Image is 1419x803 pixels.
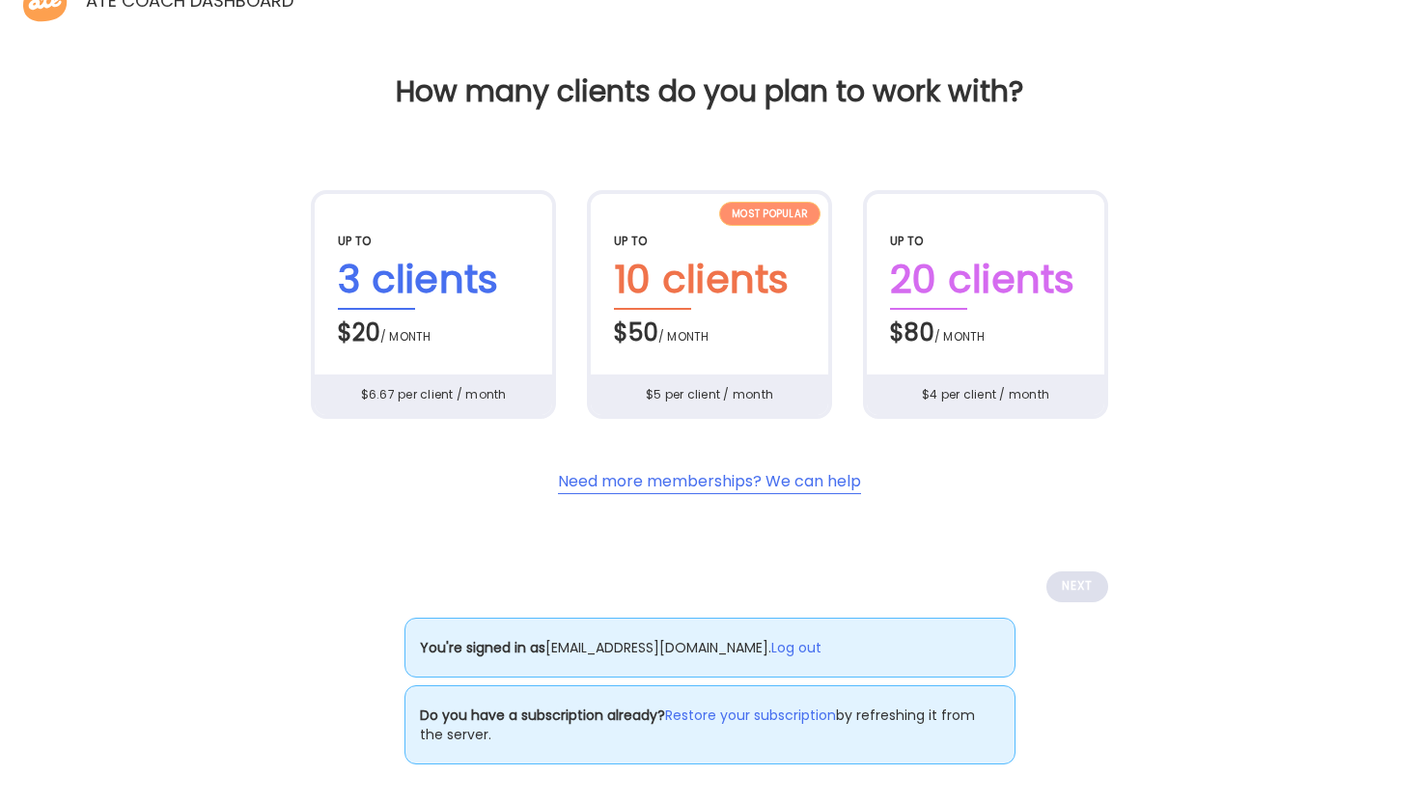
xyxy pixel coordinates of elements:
[890,250,1081,310] div: 20 clients
[866,374,1105,415] div: $4 per client / month
[338,233,529,250] div: up to
[338,310,529,350] div: $20
[614,310,805,350] div: $50
[404,618,1016,678] p: .
[719,202,821,226] div: Most popular
[1046,571,1108,602] div: Next
[545,638,768,657] span: [EMAIL_ADDRESS][DOMAIN_NAME]
[15,74,1404,109] h1: How many clients do you plan to work with?
[771,638,821,658] a: Log out
[404,685,1016,764] p: by refreshing it from the server.
[558,470,861,494] section: Need more memberships? We can help
[614,233,805,250] div: up to
[420,706,665,725] b: Do you have a subscription already?
[590,374,829,415] div: $5 per client / month
[658,328,709,345] span: / month
[665,706,836,726] a: Restore your subscription
[934,328,986,345] span: / month
[338,250,529,310] div: 3 clients
[420,638,545,657] b: You're signed in as
[890,310,1081,350] div: $80
[614,250,805,310] div: 10 clients
[314,374,553,415] div: $6.67 per client / month
[380,328,431,345] span: / month
[890,233,1081,250] div: up to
